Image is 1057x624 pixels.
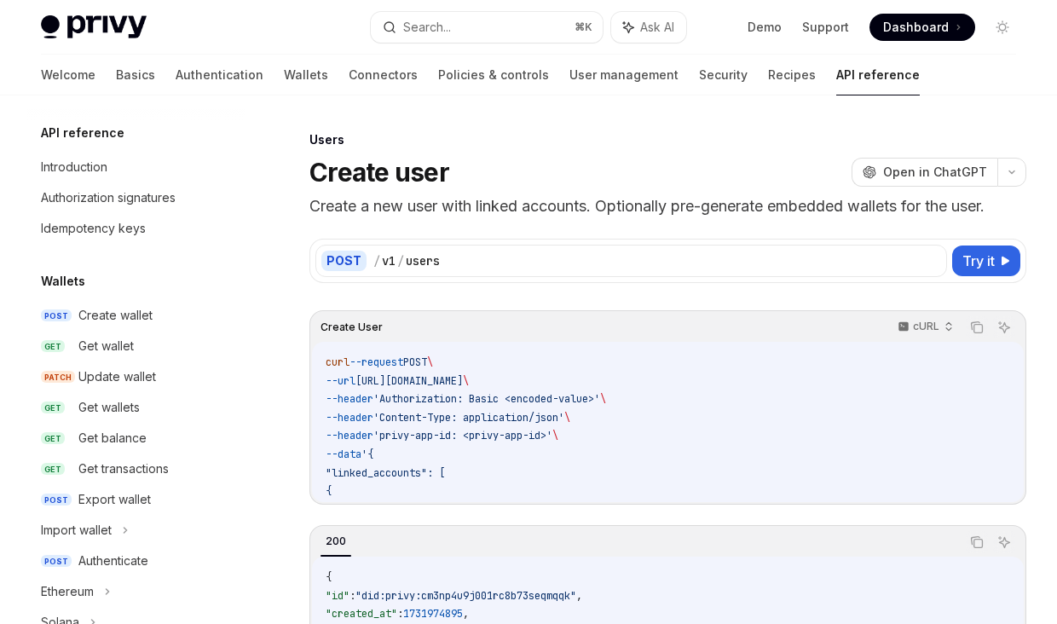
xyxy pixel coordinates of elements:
div: Get wallet [78,336,134,356]
h5: Wallets [41,271,85,292]
button: cURL [888,313,961,342]
span: POST [41,309,72,322]
span: Dashboard [883,19,949,36]
a: Security [699,55,748,95]
span: { [326,484,332,498]
a: GETGet wallets [27,392,245,423]
h5: API reference [41,123,124,143]
a: Wallets [284,55,328,95]
button: Try it [952,246,1020,276]
span: curl [326,355,349,369]
div: Ethereum [41,581,94,602]
button: Ask AI [993,531,1015,553]
a: Introduction [27,152,245,182]
a: PATCHUpdate wallet [27,361,245,392]
a: Authentication [176,55,263,95]
div: Export wallet [78,489,151,510]
span: 'privy-app-id: <privy-app-id>' [373,429,552,442]
a: Demo [748,19,782,36]
span: --header [326,429,373,442]
span: "id" [326,589,349,603]
a: POSTAuthenticate [27,546,245,576]
a: Basics [116,55,155,95]
div: Authenticate [78,551,148,571]
div: 200 [321,531,351,552]
span: \ [552,429,558,442]
div: POST [321,251,367,271]
span: POST [41,494,72,506]
div: users [406,252,440,269]
p: Create a new user with linked accounts. Optionally pre-generate embedded wallets for the user. [309,194,1026,218]
div: Search... [403,17,451,38]
span: , [463,607,469,621]
span: Create User [321,321,383,334]
div: Get transactions [78,459,169,479]
a: GETGet transactions [27,454,245,484]
span: GET [41,340,65,353]
img: light logo [41,15,147,39]
a: Connectors [349,55,418,95]
span: 1731974895 [403,607,463,621]
div: Get wallets [78,397,140,418]
span: POST [403,355,427,369]
button: Open in ChatGPT [852,158,997,187]
div: Users [309,131,1026,148]
div: Idempotency keys [41,218,146,239]
span: --url [326,374,355,388]
a: GETGet wallet [27,331,245,361]
button: Ask AI [611,12,686,43]
a: API reference [836,55,920,95]
a: GETGet balance [27,423,245,454]
a: Welcome [41,55,95,95]
button: Copy the contents from the code block [966,531,988,553]
button: Ask AI [993,316,1015,338]
button: Toggle dark mode [989,14,1016,41]
p: cURL [913,320,939,333]
a: Recipes [768,55,816,95]
span: ⌘ K [575,20,592,34]
div: Authorization signatures [41,188,176,208]
span: PATCH [41,371,75,384]
a: Support [802,19,849,36]
span: \ [427,355,433,369]
a: POSTCreate wallet [27,300,245,331]
a: User management [569,55,679,95]
span: GET [41,463,65,476]
span: --request [349,355,403,369]
div: v1 [382,252,396,269]
span: --header [326,392,373,406]
div: Introduction [41,157,107,177]
span: '{ [361,448,373,461]
a: Authorization signatures [27,182,245,213]
a: Policies & controls [438,55,549,95]
span: POST [41,555,72,568]
button: Search...⌘K [371,12,604,43]
span: "did:privy:cm3np4u9j001rc8b73seqmqqk" [355,589,576,603]
div: Update wallet [78,367,156,387]
span: : [349,589,355,603]
span: \ [463,374,469,388]
span: Ask AI [640,19,674,36]
button: Copy the contents from the code block [966,316,988,338]
span: --header [326,411,373,425]
div: Import wallet [41,520,112,540]
span: : [397,607,403,621]
div: Create wallet [78,305,153,326]
div: Get balance [78,428,147,448]
span: Try it [962,251,995,271]
span: 'Authorization: Basic <encoded-value>' [373,392,600,406]
span: , [576,589,582,603]
a: POSTExport wallet [27,484,245,515]
span: \ [564,411,570,425]
span: "created_at" [326,607,397,621]
div: / [373,252,380,269]
span: --data [326,448,361,461]
div: / [397,252,404,269]
span: GET [41,432,65,445]
span: { [326,570,332,584]
a: Dashboard [869,14,975,41]
span: 'Content-Type: application/json' [373,411,564,425]
span: GET [41,402,65,414]
span: [URL][DOMAIN_NAME] [355,374,463,388]
a: Idempotency keys [27,213,245,244]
